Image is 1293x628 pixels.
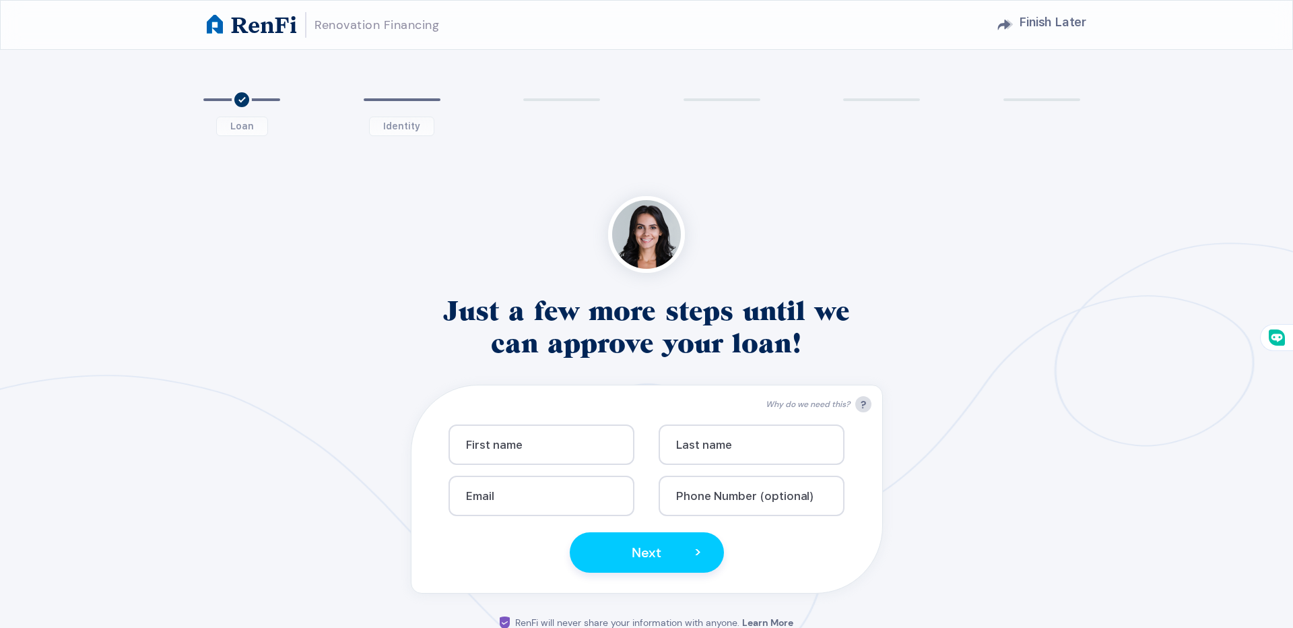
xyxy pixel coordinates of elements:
span: > [694,541,701,564]
h2: Finish Later [1019,9,1086,35]
i: 1 [232,90,252,110]
span: Next [632,541,661,564]
span: Loan [216,117,268,136]
span: ? [861,398,866,412]
a: RenFi [207,13,297,36]
span: Why do we need this? [766,399,850,410]
h1: RenFi [231,13,297,36]
span: Identity [369,117,434,136]
h1: Just a few more steps until we can approve your loan! [423,294,870,359]
h3: Renovation Financing [314,15,439,36]
button: Next> [570,532,724,573]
